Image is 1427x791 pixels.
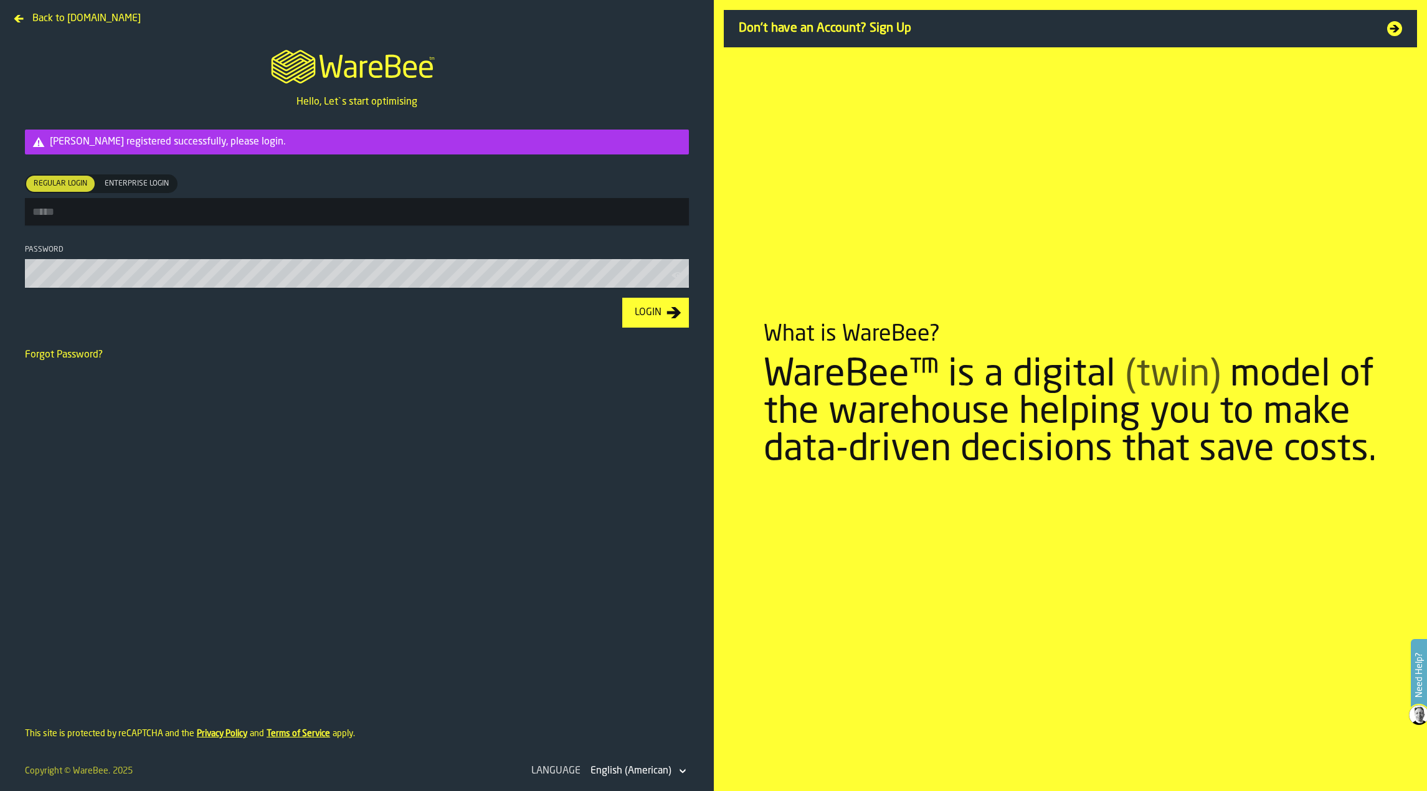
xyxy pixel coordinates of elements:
[1125,357,1221,394] span: (twin)
[25,174,96,193] label: button-switch-multi-Regular Login
[25,245,689,254] div: Password
[630,305,666,320] div: Login
[296,95,417,110] p: Hello, Let`s start optimising
[25,767,70,775] span: Copyright ©
[32,11,141,26] span: Back to [DOMAIN_NAME]
[25,350,103,360] a: Forgot Password?
[50,135,684,149] div: [PERSON_NAME] registered successfully, please login.
[590,764,671,779] div: DropdownMenuValue-en-US
[25,130,689,154] div: alert-Gregg Arment registered successfully, please login.
[25,245,689,288] label: button-toolbar-Password
[622,298,689,328] button: button-Login
[26,176,95,192] div: thumb
[529,761,689,781] div: LanguageDropdownMenuValue-en-US
[1412,640,1426,710] label: Need Help?
[113,767,133,775] span: 2025
[764,322,940,347] div: What is WareBee?
[671,269,686,282] button: button-toolbar-Password
[267,729,330,738] a: Terms of Service
[260,35,453,95] a: logo-header
[100,178,174,189] span: Enterprise Login
[25,198,689,225] input: button-toolbar-[object Object]
[97,176,176,192] div: thumb
[73,767,110,775] a: WareBee.
[764,357,1378,469] div: WareBee™ is a digital model of the warehouse helping you to make data-driven decisions that save ...
[25,174,689,225] label: button-toolbar-[object Object]
[10,10,146,20] a: Back to [DOMAIN_NAME]
[197,729,247,738] a: Privacy Policy
[25,259,689,288] input: button-toolbar-Password
[529,764,583,779] div: Language
[739,20,1373,37] span: Don't have an Account? Sign Up
[96,174,178,193] label: button-switch-multi-Enterprise Login
[29,178,92,189] span: Regular Login
[724,10,1418,47] a: Don't have an Account? Sign Up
